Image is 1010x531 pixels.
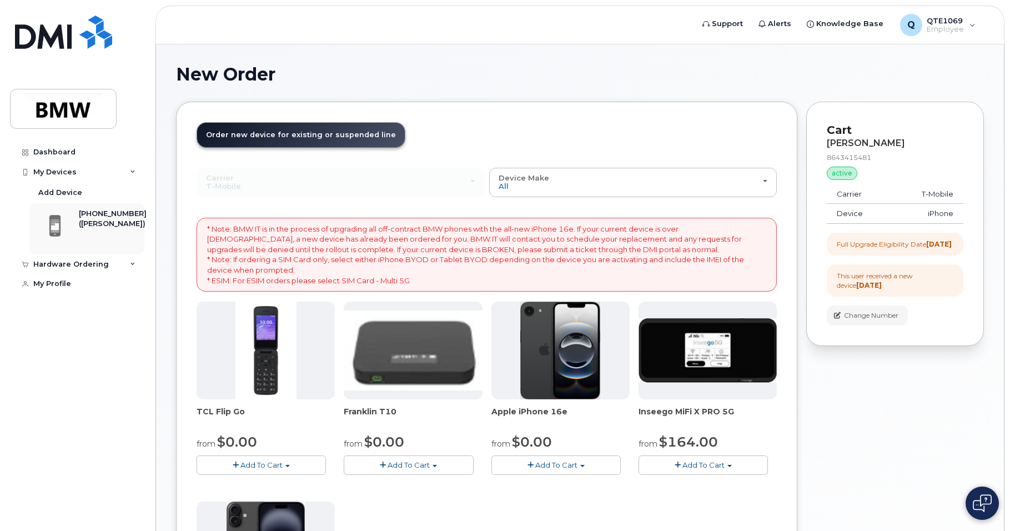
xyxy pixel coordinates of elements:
[197,406,335,428] div: TCL Flip Go
[491,406,630,428] div: Apple iPhone 16e
[891,204,963,224] td: iPhone
[827,138,963,148] div: [PERSON_NAME]
[240,460,283,469] span: Add To Cart
[639,406,777,428] div: Inseego MiFi X PRO 5G
[926,240,952,248] strong: [DATE]
[176,64,984,84] h1: New Order
[639,439,657,449] small: from
[344,439,363,449] small: from
[499,173,549,182] span: Device Make
[639,318,777,383] img: cut_small_inseego_5G.jpg
[837,271,953,290] div: This user received a new device
[206,131,396,139] span: Order new device for existing or suspended line
[197,455,326,475] button: Add To Cart
[827,204,891,224] td: Device
[682,460,725,469] span: Add To Cart
[520,302,600,399] img: iphone16e.png
[344,406,482,428] div: Franklin T10
[827,305,908,325] button: Change Number
[364,434,404,450] span: $0.00
[489,168,777,197] button: Device Make All
[827,184,891,204] td: Carrier
[207,224,766,285] p: * Note: BMW IT is in the process of upgrading all off-contract BMW phones with the all-new iPhone...
[973,494,992,512] img: Open chat
[659,434,718,450] span: $164.00
[235,302,297,399] img: TCL_FLIP_MODE.jpg
[827,122,963,138] p: Cart
[217,434,257,450] span: $0.00
[499,182,509,191] span: All
[856,281,882,289] strong: [DATE]
[388,460,430,469] span: Add To Cart
[344,455,473,475] button: Add To Cart
[512,434,552,450] span: $0.00
[197,439,215,449] small: from
[639,455,768,475] button: Add To Cart
[827,167,857,180] div: active
[891,184,963,204] td: T-Mobile
[491,455,621,475] button: Add To Cart
[837,239,952,249] div: Full Upgrade Eligibility Date
[535,460,577,469] span: Add To Cart
[491,439,510,449] small: from
[844,310,898,320] span: Change Number
[344,310,482,390] img: t10.jpg
[827,153,963,162] div: 8643415481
